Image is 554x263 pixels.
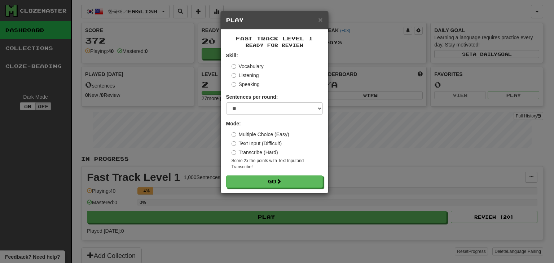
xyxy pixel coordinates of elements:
[226,53,238,58] strong: Skill:
[232,141,236,146] input: Text Input (Difficult)
[232,64,236,69] input: Vocabulary
[232,131,289,138] label: Multiple Choice (Easy)
[232,158,323,170] small: Score 2x the points with Text Input and Transcribe !
[232,140,282,147] label: Text Input (Difficult)
[232,82,236,87] input: Speaking
[232,63,264,70] label: Vocabulary
[318,15,322,24] span: ×
[232,72,259,79] label: Listening
[226,175,323,188] button: Go
[232,132,236,137] input: Multiple Choice (Easy)
[226,121,241,126] strong: Mode:
[232,73,236,78] input: Listening
[232,150,236,155] input: Transcribe (Hard)
[232,149,278,156] label: Transcribe (Hard)
[226,93,278,101] label: Sentences per round:
[226,17,323,24] h5: Play
[318,16,322,23] button: Close
[232,81,260,88] label: Speaking
[226,42,323,48] small: Ready for Review
[236,35,313,41] span: Fast Track Level 1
